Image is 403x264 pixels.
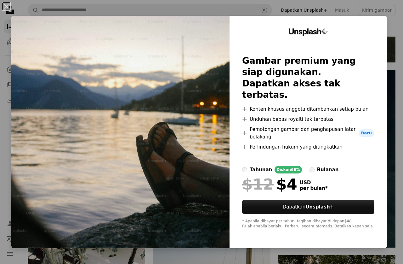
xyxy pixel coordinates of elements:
[359,129,374,137] span: Baru
[250,166,272,173] div: tahunan
[242,200,374,214] button: DapatkanUnsplash+
[300,180,328,185] span: USD
[242,219,374,229] div: * Apabila dibayar per tahun, tagihan dibayar di depan $48 Pajak apabila berlaku. Perbarui secara ...
[242,126,374,141] li: Pemotongan gambar dan penghapusan latar belakang
[242,55,374,101] h2: Gambar premium yang siap digunakan. Dapatkan akses tak terbatas.
[242,176,274,192] span: $12
[242,167,247,172] input: tahunanDiskon66%
[242,105,374,113] li: Konten khusus anggota ditambahkan setiap bulan
[309,167,315,172] input: bulanan
[275,166,302,173] div: Diskon 66%
[317,166,339,173] div: bulanan
[305,204,334,210] strong: Unsplash+
[242,143,374,151] li: Perlindungan hukum yang ditingkatkan
[242,176,297,192] div: $4
[300,185,328,191] span: per bulan *
[242,115,374,123] li: Unduhan bebas royalti tak terbatas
